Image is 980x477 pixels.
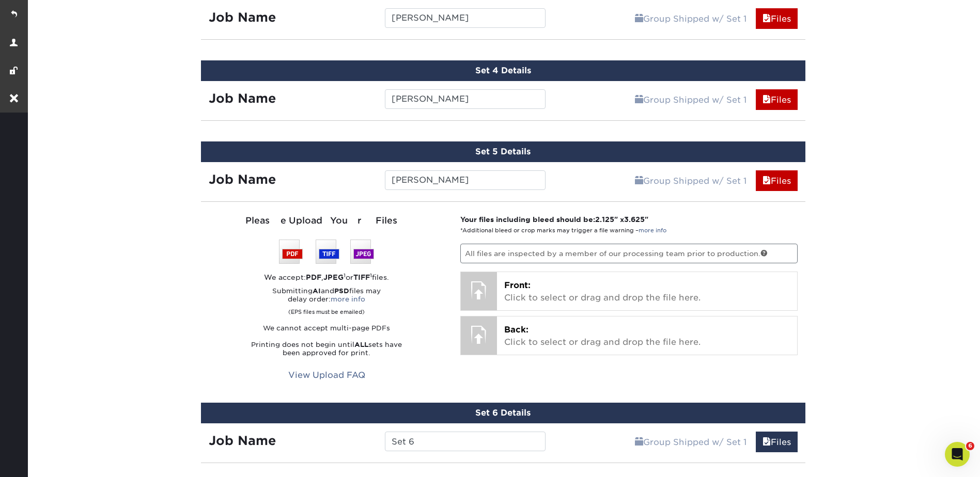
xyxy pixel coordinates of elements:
iframe: Google Customer Reviews [3,446,88,473]
a: Group Shipped w/ Set 1 [628,8,753,29]
a: more info [639,227,666,234]
a: Group Shipped w/ Set 1 [628,432,753,452]
div: Set 5 Details [201,141,805,162]
span: 3.625 [624,215,645,224]
div: Set 6 Details [201,403,805,423]
span: files [763,176,771,186]
input: Enter a job name [385,170,546,190]
strong: Your files including bleed should be: " x " [460,215,648,224]
a: Files [756,89,798,110]
strong: TIFF [353,273,370,281]
p: Submitting and files may delay order: [209,287,445,316]
span: shipping [635,437,643,447]
p: We cannot accept multi-page PDFs [209,324,445,332]
a: Files [756,8,798,29]
iframe: Intercom live chat [945,442,970,467]
input: Enter a job name [385,432,546,451]
span: shipping [635,95,643,105]
sup: 1 [344,272,346,278]
strong: Job Name [209,91,276,106]
p: Click to select or drag and drop the file here. [504,279,790,304]
strong: JPEG [323,273,344,281]
span: files [763,14,771,24]
span: Back: [504,325,528,335]
input: Enter a job name [385,89,546,109]
a: Group Shipped w/ Set 1 [628,89,753,110]
a: Files [756,170,798,191]
strong: Job Name [209,10,276,25]
a: Files [756,432,798,452]
span: files [763,95,771,105]
p: All files are inspected by a member of our processing team prior to production. [460,244,798,263]
div: We accept: , or files. [209,272,445,282]
strong: AI [313,287,321,295]
strong: PSD [334,287,349,295]
a: Group Shipped w/ Set 1 [628,170,753,191]
span: files [763,437,771,447]
small: (EPS files must be emailed) [288,304,365,316]
p: Click to select or drag and drop the file here. [504,324,790,348]
span: 2.125 [595,215,614,224]
a: more info [331,295,365,303]
p: Printing does not begin until sets have been approved for print. [209,341,445,357]
span: shipping [635,14,643,24]
div: Please Upload Your Files [209,214,445,228]
input: Enter a job name [385,8,546,28]
sup: 1 [370,272,372,278]
span: Front: [504,280,531,290]
strong: Job Name [209,433,276,448]
a: View Upload FAQ [282,365,372,385]
small: *Additional bleed or crop marks may trigger a file warning – [460,227,666,234]
strong: ALL [354,341,368,348]
strong: PDF [306,273,321,281]
div: Set 4 Details [201,60,805,81]
strong: Job Name [209,172,276,187]
span: shipping [635,176,643,186]
img: We accept: PSD, TIFF, or JPEG (JPG) [279,240,374,264]
span: 6 [966,442,974,450]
